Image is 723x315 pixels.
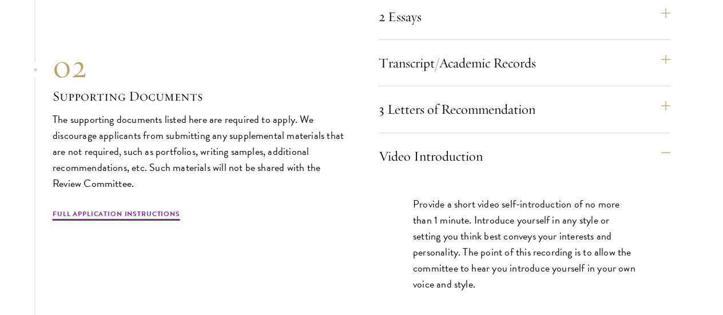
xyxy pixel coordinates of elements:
[53,111,344,192] p: The supporting documents listed here are required to apply. We discourage applicants from submitt...
[53,86,344,106] h3: Supporting Documents
[379,142,670,170] button: Video Introduction
[379,95,670,123] button: 3 Letters of Recommendation
[53,209,180,222] a: Full Application Instructions
[379,49,670,77] button: Transcript/Academic Records
[379,3,670,30] button: 2 Essays
[413,196,636,292] p: Provide a short video self-introduction of no more than 1 minute. Introduce yourself in any style...
[53,46,344,86] div: 02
